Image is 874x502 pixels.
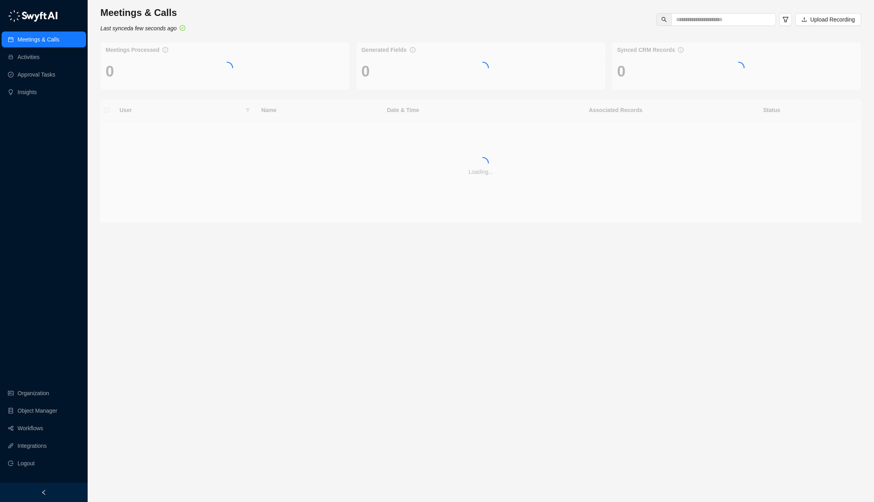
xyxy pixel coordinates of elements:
span: upload [801,17,807,22]
a: Activities [18,49,39,65]
span: logout [8,461,14,466]
span: Upload Recording [810,15,855,24]
span: check-circle [180,25,185,31]
span: loading [221,62,233,74]
a: Integrations [18,438,47,454]
span: filter [782,16,789,23]
h3: Meetings & Calls [100,6,185,19]
span: loading [733,62,745,74]
a: Insights [18,84,37,100]
a: Approval Tasks [18,67,55,83]
span: left [41,490,47,495]
a: Object Manager [18,403,57,419]
span: loading [477,157,489,169]
button: Upload Recording [795,13,861,26]
a: Meetings & Calls [18,31,59,47]
img: logo-05li4sbe.png [8,10,58,22]
i: Last synced a few seconds ago [100,25,176,31]
a: Organization [18,385,49,401]
a: Workflows [18,420,43,436]
span: loading [477,62,489,74]
span: search [661,17,667,22]
span: Logout [18,455,35,471]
